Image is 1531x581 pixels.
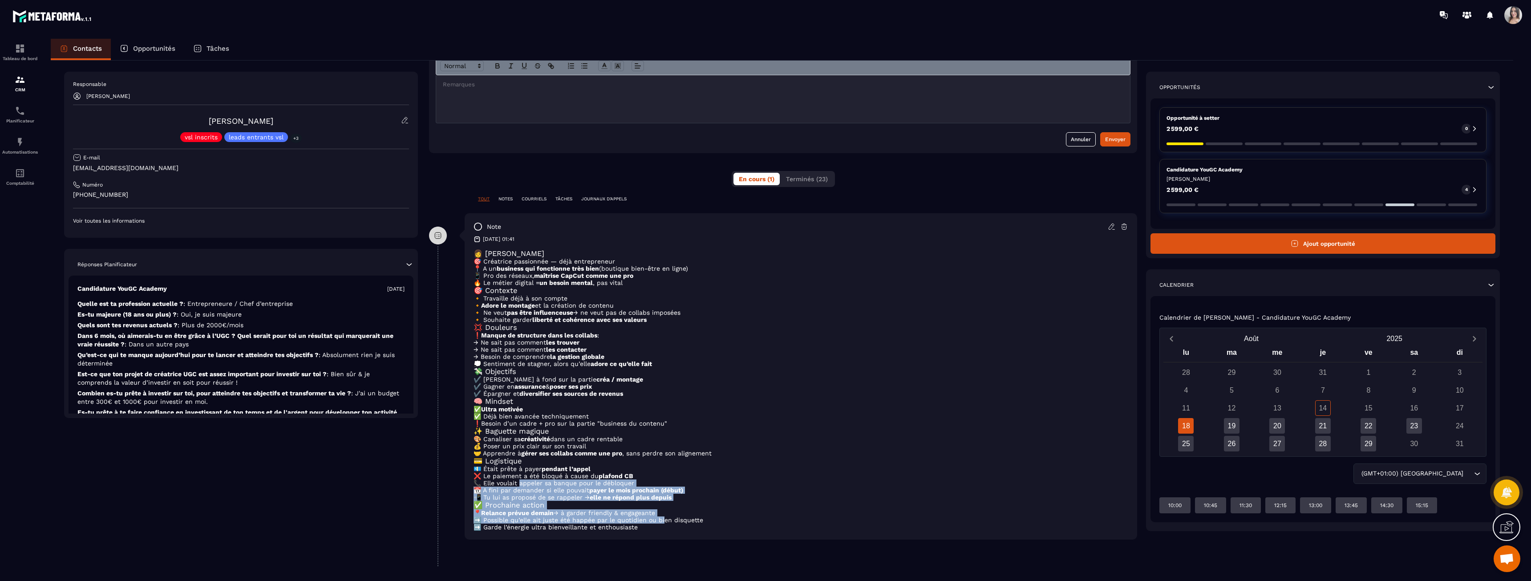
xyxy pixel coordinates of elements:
p: ✔️ [PERSON_NAME] à fond sur la partie [474,376,1128,383]
div: 26 [1224,436,1239,451]
div: 15 [1361,400,1376,416]
p: ➡️ Possible qu’elle ait juste été happée par le quotidien ou bien disquette [474,516,1128,524]
div: 18 [1178,418,1194,434]
a: schedulerschedulerPlanificateur [2,99,38,130]
div: 13 [1269,400,1285,416]
p: 🤝 Apprendre à , sans perdre son alignement [474,450,1128,457]
p: ➡️ Garde l’énergie ultra bienveillante et enthousiaste [474,524,1128,531]
p: 🔸 Travaille déjà à son compte [474,295,1128,302]
div: 29 [1224,365,1239,380]
div: 5 [1224,382,1239,398]
div: 17 [1452,400,1467,416]
p: 11:30 [1239,502,1252,509]
p: Tableau de bord [2,56,38,61]
div: 8 [1361,382,1376,398]
div: Envoyer [1105,135,1126,144]
p: → Ne sait pas comment [474,346,1128,353]
p: TOUT [478,196,490,202]
p: ❗️Besoin d’un cadre + pro sur la partie "business du contenu" [474,420,1128,427]
p: ✅ [474,406,1128,413]
p: note [487,223,501,231]
div: Calendar wrapper [1163,346,1482,451]
p: ✔️ Épargner et [474,390,1128,397]
span: En cours (1) [739,175,774,183]
div: je [1300,346,1345,362]
p: Planificateur [2,118,38,123]
strong: créa / montage [596,376,643,383]
strong: les trouver [546,339,579,346]
div: 30 [1406,436,1422,451]
p: 🔥 Le métier digital = , pas vital [474,279,1128,286]
a: [PERSON_NAME] [209,116,273,126]
p: [DATE] [387,285,405,293]
p: 14:30 [1380,502,1393,509]
strong: pendant l’appel [542,465,591,472]
p: [DATE] 01:41 [483,236,514,243]
div: sa [1391,346,1437,362]
p: 🔸 et la création de contenu [474,302,1128,309]
p: 🔸 Souhaite garder [474,316,1128,323]
h3: 🎯 Contexte [474,286,1128,295]
p: [PHONE_NUMBER] [73,191,409,199]
img: accountant [15,168,25,179]
span: : Oui, je suis majeure [177,311,242,318]
p: ❌ Le paiement a été bloqué à cause du [474,472,1128,479]
div: 19 [1224,418,1239,434]
p: 📍 A un (boutique bien-être en ligne) [474,265,1128,272]
div: 4 [1178,382,1194,398]
strong: la gestion globale [550,353,604,360]
span: : Dans un autre pays [125,341,189,348]
p: Candidature YouGC Academy [77,284,167,293]
h3: ✨ Baguette magique [474,427,1128,435]
div: 21 [1315,418,1331,434]
span: (GMT+01:00) [GEOGRAPHIC_DATA] [1359,469,1465,479]
div: di [1437,346,1482,362]
p: Opportunités [1159,84,1200,91]
span: : Entrepreneure / Chef d’entreprise [183,300,293,307]
p: 💰 Poser un prix clair sur son travail [474,443,1128,450]
p: Combien es-tu prête à investir sur toi, pour atteindre tes objectifs et transformer ta vie ? [77,389,405,406]
span: : Plus de 2000€/mois [178,321,243,329]
p: Contacts [73,45,102,53]
div: 25 [1178,436,1194,451]
div: 24 [1452,418,1467,434]
div: lu [1163,346,1209,362]
p: 2 599,00 € [1166,126,1199,132]
div: 27 [1269,436,1285,451]
p: 10:00 [1168,502,1182,509]
p: 🎯 Créatrice passionnée — déjà entrepreneur [474,258,1128,265]
div: me [1255,346,1300,362]
strong: elle ne répond plus depuis [590,494,672,501]
img: logo [12,8,93,24]
a: Tâches [184,39,238,60]
p: Est-ce que ton projet de créatrice UGC est assez important pour investir sur toi ? [77,370,405,387]
p: NOTES [498,196,513,202]
p: → Ne sait pas comment [474,339,1128,346]
strong: Manque de structure dans les collabs [481,332,597,339]
p: [PERSON_NAME] [1166,175,1479,183]
p: 13:00 [1309,502,1322,509]
div: 10 [1452,382,1467,398]
h3: ✅ Prochaine action [474,501,1128,509]
button: En cours (1) [733,173,780,185]
p: 📆 A fini par demander si elle pouvait [474,487,1128,494]
span: Terminés (23) [786,175,828,183]
div: 31 [1315,365,1331,380]
p: 📍 → à garder friendly & engageante [474,509,1128,516]
p: Numéro [82,181,103,188]
p: 📞 Elle voulait appeler sa banque pour le débloquer [474,479,1128,487]
p: ✔️ Gagner en & [474,383,1128,390]
p: [EMAIL_ADDRESS][DOMAIN_NAME] [73,164,409,172]
div: Calendar days [1163,365,1482,451]
div: 31 [1452,436,1467,451]
p: Calendrier de [PERSON_NAME] - Candidature YouGC Academy [1159,314,1351,321]
a: formationformationTableau de bord [2,37,38,68]
p: 💶 Était prête à payer [474,465,1128,472]
strong: payer le mois prochain (début) [589,487,683,494]
div: 14 [1315,400,1331,416]
div: Search for option [1353,463,1486,484]
h3: 🧠 Mindset [474,397,1128,406]
p: Tâches [207,45,229,53]
a: accountantaccountantComptabilité [2,161,38,192]
strong: gérer ses collabs comme une pro [521,450,622,457]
